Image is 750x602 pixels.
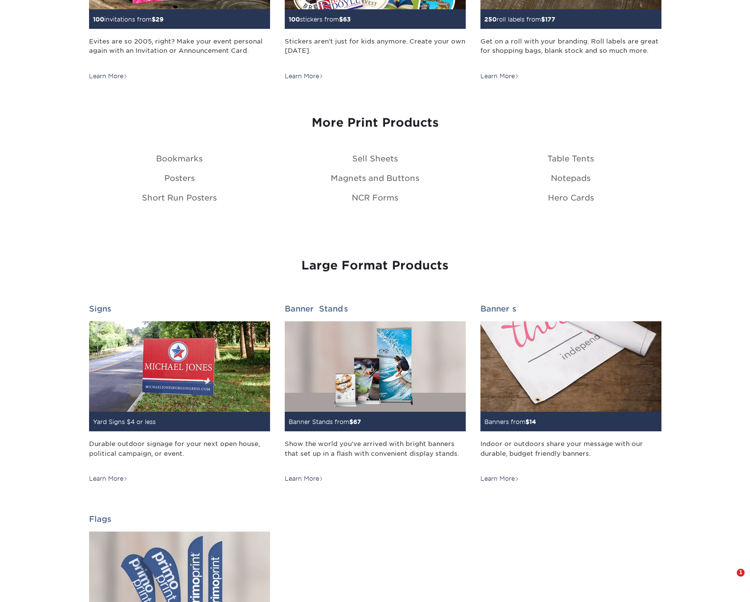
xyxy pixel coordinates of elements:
small: Banner Stands from [289,418,361,425]
div: Indoor or outdoors share your message with our durable, budget friendly banners. [480,439,661,468]
span: 177 [545,16,555,23]
span: 14 [529,418,536,425]
a: Hero Cards [548,193,594,202]
h3: Large Format Products [89,259,661,273]
div: Get on a roll with your branding. Roll labels are great for shopping bags, blank stock and so muc... [480,37,661,65]
div: Evites are so 2005, right? Make your event personal again with an Invitation or Announcement Card. [89,37,270,65]
a: Signs Yard Signs $4 or less Durable outdoor signage for your next open house, political campaign,... [89,304,270,483]
a: Table Tents [547,154,594,163]
div: Learn More [480,72,519,81]
div: Learn More [285,474,323,483]
span: 29 [156,16,163,23]
div: Show the world you've arrived with bright banners that set up in a flash with convenient display ... [285,439,466,468]
span: 63 [343,16,351,23]
div: Stickers aren't just for kids anymore. Create your own [DATE]. [285,37,466,65]
span: 250 [484,16,497,23]
h2: Signs [89,304,270,313]
img: Signs [89,321,270,412]
a: Short Run Posters [142,193,217,202]
small: roll labels from [484,16,555,23]
h2: Banners [480,304,661,313]
small: Banners from [484,418,536,425]
a: Banners Banners from$14 Indoor or outdoors share your message with our durable, budget friendly b... [480,304,661,483]
a: Bookmarks [156,154,203,163]
small: Yard Signs $4 or less [93,418,156,425]
span: 67 [353,418,361,425]
div: Learn More [89,72,128,81]
h3: More Print Products [89,116,661,130]
small: invitations from [93,16,163,23]
a: Banner Stands Banner Stands from$67 Show the world you've arrived with bright banners that set up... [285,304,466,483]
h2: Banner Stands [285,304,466,313]
a: Posters [164,174,195,183]
a: NCR Forms [352,193,398,202]
iframe: Intercom live chat [717,569,740,592]
a: Sell Sheets [352,154,398,163]
h2: Flags [89,514,270,524]
div: Learn More [480,474,519,483]
span: 100 [289,16,300,23]
span: $ [152,16,156,23]
div: Durable outdoor signage for your next open house, political campaign, or event. [89,439,270,468]
div: Learn More [285,72,323,81]
img: Banners [480,321,661,412]
span: $ [541,16,545,23]
span: 1 [737,569,745,577]
img: Banner Stands [285,321,466,412]
div: Learn More [89,474,128,483]
span: 100 [93,16,104,23]
a: Magnets and Buttons [331,174,419,183]
small: stickers from [289,16,351,23]
span: $ [525,418,529,425]
span: $ [339,16,343,23]
a: Notepads [551,174,591,183]
span: $ [349,418,353,425]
